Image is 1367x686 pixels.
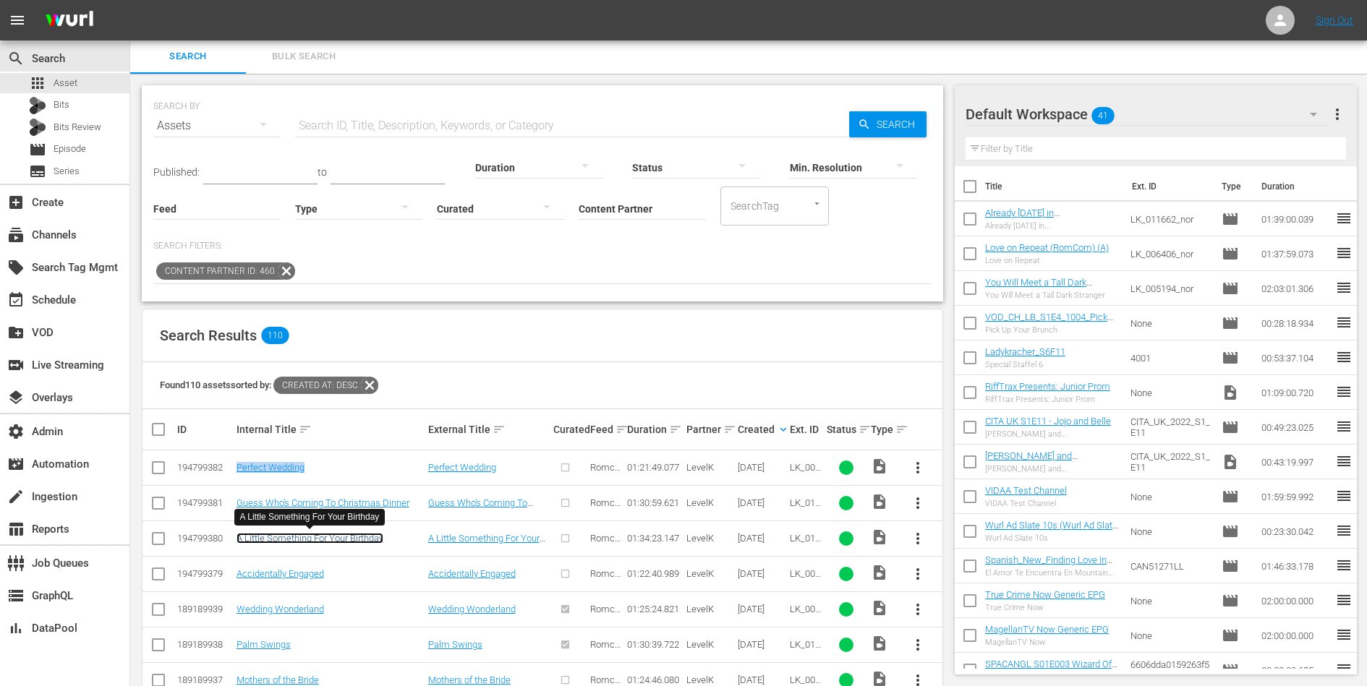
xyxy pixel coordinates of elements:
[985,464,1119,473] div: [PERSON_NAME] and [PERSON_NAME]
[590,533,621,554] span: Romcom TV
[1256,236,1335,271] td: 01:37:59.073
[1335,279,1353,296] span: reorder
[7,423,25,440] span: Admin
[627,533,682,544] div: 01:34:23.147
[871,564,888,581] span: Video
[738,462,785,473] div: [DATE]
[1123,166,1214,207] th: Ext. ID
[1253,166,1340,207] th: Duration
[985,395,1110,404] div: RiffTrax Presents: Junior Prom
[1125,445,1216,479] td: CITA_UK_2022_S1_E11
[871,635,888,652] span: Video
[1222,453,1239,471] span: Video
[139,48,237,65] span: Search
[627,604,682,614] div: 01:25:24.821
[237,462,305,473] a: Perfect Wedding
[1256,549,1335,583] td: 01:46:33.178
[318,166,327,178] span: to
[900,557,935,591] button: more_vert
[985,638,1109,647] div: MagellanTV Now
[985,554,1112,576] a: Spanish_New_Finding Love In Mountain View
[29,74,46,92] span: Asset
[493,423,506,436] span: sort
[7,50,25,67] span: Search
[909,530,927,547] span: more_vert
[738,497,785,508] div: [DATE]
[985,485,1067,496] a: VIDAA Test Channel
[900,627,935,662] button: more_vert
[7,619,25,637] span: DataPool
[1222,210,1239,228] span: Episode
[900,521,935,556] button: more_vert
[590,604,621,625] span: Romcom TV
[1256,583,1335,618] td: 02:00:00.000
[1256,306,1335,340] td: 00:28:18.934
[627,421,682,438] div: Duration
[177,424,232,435] div: ID
[790,639,822,661] span: LK_011557_nor
[1335,348,1353,366] span: reorder
[1335,522,1353,539] span: reorder
[7,389,25,406] span: Overlays
[985,429,1119,439] div: [PERSON_NAME] and [PERSON_NAME]
[1335,314,1353,331] span: reorder
[1125,271,1216,306] td: LK_005194_nor
[686,421,733,438] div: Partner
[428,604,516,614] a: Wedding Wonderland
[738,568,785,579] div: [DATE]
[7,226,25,244] span: Channels
[1222,661,1239,679] span: Episode
[160,380,378,390] span: Found 110 assets sorted by:
[1335,591,1353,609] span: reorder
[590,568,621,590] span: Romcom TV
[1091,100,1115,131] span: 41
[1329,106,1346,123] span: more_vert
[1222,488,1239,505] span: Episode
[871,599,888,617] span: Video
[1125,306,1216,340] td: None
[1256,340,1335,375] td: 00:53:37.104
[7,455,25,473] span: Automation
[790,604,822,625] span: LK_004695_nor
[237,568,324,579] a: Accidentally Engaged
[985,166,1123,207] th: Title
[1329,97,1346,132] button: more_vert
[871,421,896,438] div: Type
[1222,384,1239,401] span: Video
[985,312,1119,333] a: VOD_CH_LB_S1E4_1004_PickUpYourBrunch
[7,520,25,538] span: Reports
[1335,626,1353,643] span: reorder
[985,325,1119,335] div: Pick Up Your Brunch
[985,589,1105,600] a: True Crime Now Generic EPG
[1335,418,1353,435] span: reorder
[1222,557,1239,575] span: Episode
[1335,453,1353,470] span: reorder
[985,533,1119,543] div: Wurl Ad Slate 10s
[871,111,927,137] span: Search
[428,421,549,438] div: External Title
[7,356,25,374] span: Live Streaming
[428,497,533,519] a: Guess Who's Coming To Christmas Dinner
[255,48,353,65] span: Bulk Search
[686,462,714,473] span: LevelK
[871,528,888,546] span: Video
[777,423,790,436] span: keyboard_arrow_down
[1316,14,1353,26] a: Sign Out
[153,106,281,146] div: Assets
[177,462,232,473] div: 194799382
[299,423,312,436] span: sort
[686,674,714,685] span: LevelK
[29,97,46,114] div: Bits
[871,458,888,475] span: Video
[1222,280,1239,297] span: Episode
[156,262,278,280] span: Content Partner ID: 460
[590,421,623,438] div: Feed
[1222,419,1239,436] span: Episode
[1335,661,1353,678] span: reorder
[686,497,714,508] span: LevelK
[273,377,361,394] span: Created At: desc
[29,141,46,158] span: Episode
[985,499,1067,508] div: VIDAA Test Channel
[627,674,682,685] div: 01:24:46.080
[790,462,822,484] span: LK_004163_nor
